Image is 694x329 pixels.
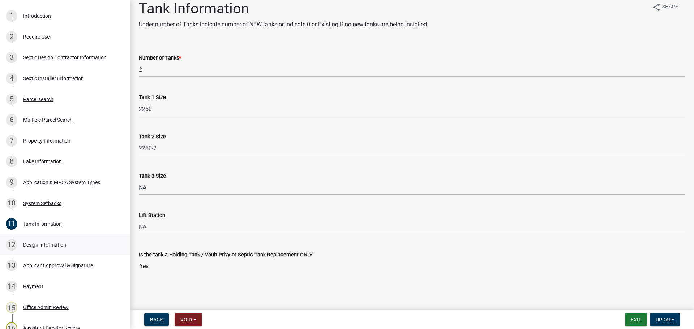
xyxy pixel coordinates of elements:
div: 15 [6,302,17,313]
label: Tank 2 Size [139,134,166,139]
div: Application & MPCA System Types [23,180,100,185]
div: 3 [6,52,17,63]
button: Update [650,313,680,326]
div: Multiple Parcel Search [23,117,73,122]
label: Tank 3 Size [139,174,166,179]
div: 5 [6,94,17,105]
span: Back [150,317,163,322]
div: 6 [6,114,17,126]
div: 14 [6,281,17,292]
div: Introduction [23,13,51,18]
div: Parcel search [23,97,53,102]
span: Update [656,317,674,322]
div: Require User [23,34,51,39]
button: Exit [625,313,647,326]
div: 1 [6,10,17,22]
div: Design Information [23,242,66,247]
div: 4 [6,73,17,84]
i: share [652,3,661,12]
div: Payment [23,284,43,289]
div: Tank Information [23,221,62,226]
div: 2 [6,31,17,43]
div: 10 [6,198,17,209]
label: Number of Tanks [139,56,181,61]
div: Property Information [23,138,70,143]
div: 7 [6,135,17,147]
button: Void [175,313,202,326]
label: Tank 1 Size [139,95,166,100]
div: 12 [6,239,17,251]
div: System Setbacks [23,201,61,206]
button: Back [144,313,169,326]
div: 9 [6,177,17,188]
p: Under number of Tanks indicate number of NEW tanks or indicate 0 or Existing if no new tanks are ... [139,20,428,29]
div: Septic Design Contractor Information [23,55,107,60]
label: Lift Station [139,213,165,218]
label: Is the tank a Holding Tank / Vault Privy or Septic Tank Replacement ONLY [139,252,313,257]
div: Applicant Approval & Signature [23,263,93,268]
div: 11 [6,218,17,230]
span: Void [180,317,192,322]
span: Share [662,3,678,12]
div: 8 [6,156,17,167]
div: Office Admin Review [23,305,69,310]
div: Lake Information [23,159,62,164]
div: 13 [6,260,17,271]
div: Septic Installer Information [23,76,84,81]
